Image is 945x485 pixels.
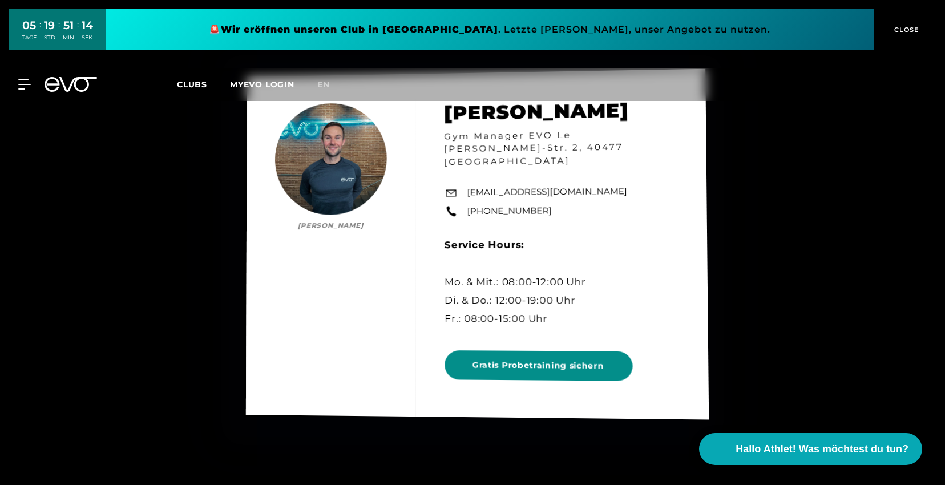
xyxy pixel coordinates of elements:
span: Gratis Probetraining sichern [472,359,604,372]
a: [EMAIL_ADDRESS][DOMAIN_NAME] [467,185,627,199]
span: Clubs [177,79,207,90]
div: : [39,18,41,48]
div: : [77,18,79,48]
a: MYEVO LOGIN [230,79,294,90]
div: SEK [82,34,93,42]
div: STD [44,34,55,42]
button: CLOSE [874,9,936,50]
a: Clubs [177,79,230,90]
button: Hallo Athlet! Was möchtest du tun? [699,433,922,465]
div: 19 [44,17,55,34]
span: en [317,79,330,90]
span: CLOSE [891,25,919,35]
div: TAGE [22,34,37,42]
div: : [58,18,60,48]
a: [PHONE_NUMBER] [467,204,552,217]
div: 51 [63,17,74,34]
span: Hallo Athlet! Was möchtest du tun? [736,442,908,457]
div: 14 [82,17,93,34]
div: 05 [22,17,37,34]
a: en [317,78,344,91]
a: Gratis Probetraining sichern [445,342,637,390]
div: MIN [63,34,74,42]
